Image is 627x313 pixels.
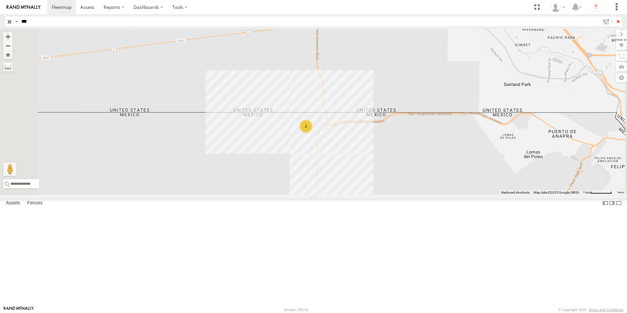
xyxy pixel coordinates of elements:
button: Zoom Home [3,50,12,59]
label: Dock Summary Table to the Left [602,198,609,208]
button: Keyboard shortcuts [501,190,530,195]
label: Map Settings [616,73,627,82]
div: 2 [299,120,313,133]
span: 1 km [583,191,590,194]
button: Drag Pegman onto the map to open Street View [3,163,16,176]
label: Hide Summary Table [616,198,622,208]
label: Search Filter Options [600,17,614,26]
div: © Copyright 2025 - [558,308,623,312]
a: Visit our Website [4,306,34,313]
label: Dock Summary Table to the Right [609,198,615,208]
div: foxconn f [548,2,567,12]
label: Search Query [14,17,19,26]
img: rand-logo.svg [7,5,41,10]
div: Version: 305.01 [284,308,309,312]
a: Terms and Conditions [589,308,623,312]
label: Assets [3,198,23,208]
span: Map data ©2025 Google, INEGI [534,191,579,194]
label: Fences [24,198,46,208]
label: Measure [3,62,12,72]
button: Zoom out [3,41,12,50]
a: Terms [617,191,624,194]
button: Zoom in [3,32,12,41]
i: ? [591,2,601,12]
button: Map Scale: 1 km per 62 pixels [581,190,614,195]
